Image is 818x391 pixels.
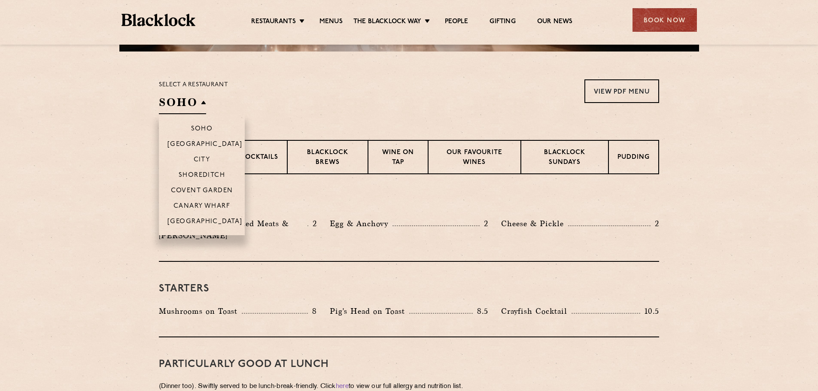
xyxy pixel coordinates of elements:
[501,218,568,230] p: Cheese & Pickle
[173,203,230,211] p: Canary Wharf
[194,156,210,165] p: City
[530,148,599,168] p: Blacklock Sundays
[336,383,349,390] a: here
[167,141,243,149] p: [GEOGRAPHIC_DATA]
[617,153,650,164] p: Pudding
[330,305,409,317] p: Pig's Head on Toast
[584,79,659,103] a: View PDF Menu
[240,153,278,164] p: Cocktails
[308,218,317,229] p: 2
[159,196,659,207] h3: Pre Chop Bites
[633,8,697,32] div: Book Now
[437,148,511,168] p: Our favourite wines
[490,18,515,27] a: Gifting
[191,125,213,134] p: Soho
[480,218,488,229] p: 2
[319,18,343,27] a: Menus
[353,18,421,27] a: The Blacklock Way
[308,306,317,317] p: 8
[445,18,468,27] a: People
[251,18,296,27] a: Restaurants
[377,148,419,168] p: Wine on Tap
[159,305,242,317] p: Mushrooms on Toast
[640,306,659,317] p: 10.5
[171,187,233,196] p: Covent Garden
[159,79,228,91] p: Select a restaurant
[473,306,488,317] p: 8.5
[159,95,206,114] h2: SOHO
[167,218,243,227] p: [GEOGRAPHIC_DATA]
[296,148,359,168] p: Blacklock Brews
[122,14,196,26] img: BL_Textured_Logo-footer-cropped.svg
[159,359,659,370] h3: PARTICULARLY GOOD AT LUNCH
[330,218,392,230] p: Egg & Anchovy
[501,305,572,317] p: Crayfish Cocktail
[159,283,659,294] h3: Starters
[537,18,573,27] a: Our News
[179,172,225,180] p: Shoreditch
[651,218,659,229] p: 2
